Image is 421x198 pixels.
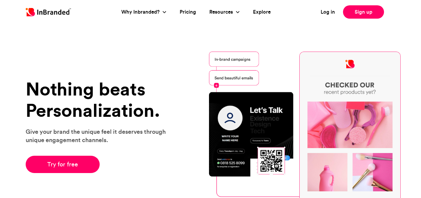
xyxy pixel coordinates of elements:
[209,8,235,16] a: Resources
[26,127,174,144] p: Give your brand the unique feel it deserves through unique engagement channels.
[26,156,100,173] a: Try for free
[121,8,161,16] a: Why Inbranded?
[26,79,174,121] h1: Nothing beats Personalization.
[180,8,196,16] a: Pricing
[26,8,71,16] img: Inbranded
[253,8,271,16] a: Explore
[343,5,384,19] a: Sign up
[321,8,335,16] a: Log in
